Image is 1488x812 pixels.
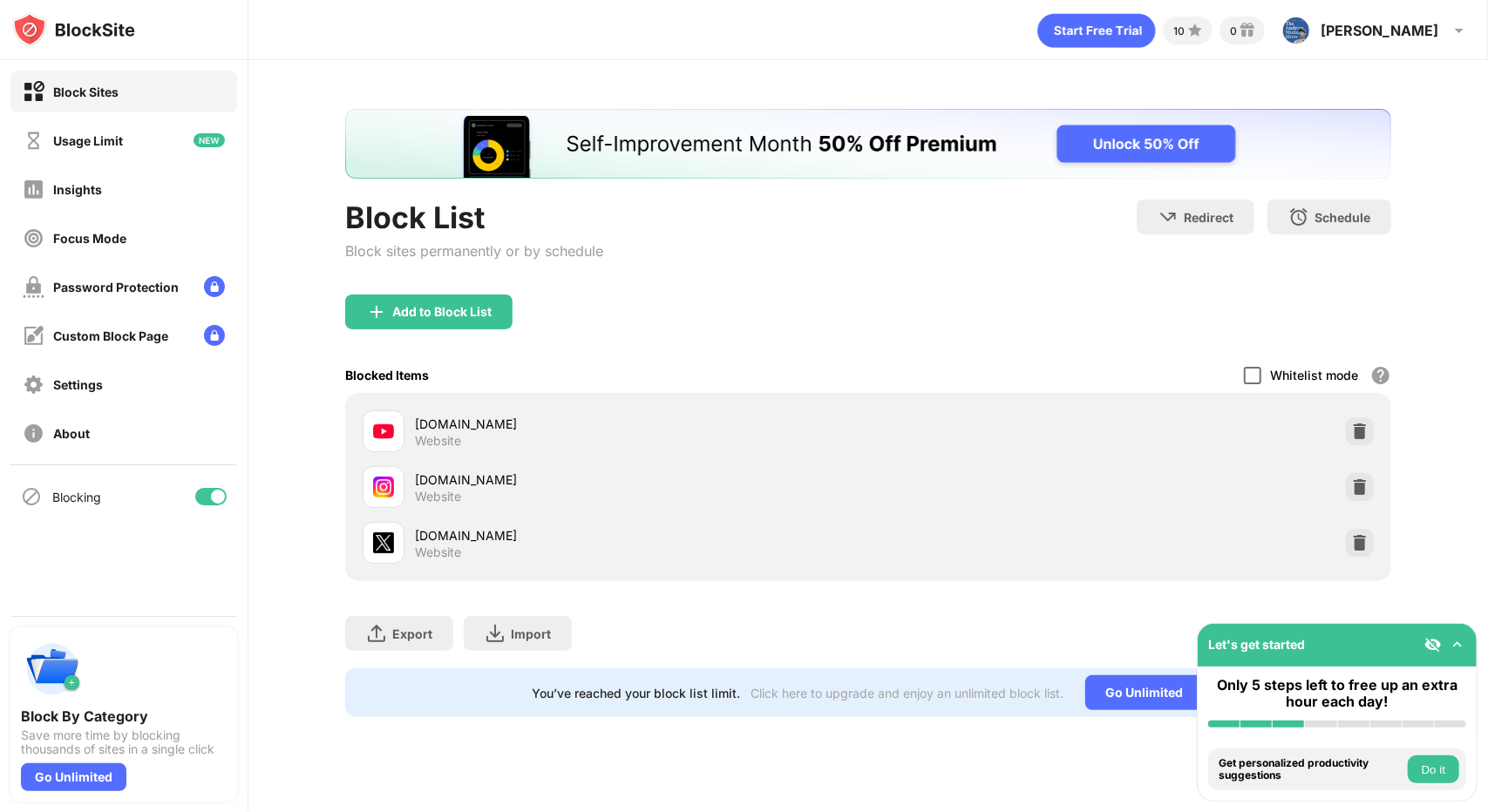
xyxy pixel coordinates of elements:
[23,325,44,347] img: customize-block-page-off.svg
[415,470,868,489] div: [DOMAIN_NAME]
[1208,637,1305,652] div: Let's get started
[53,133,123,148] div: Usage Limit
[1208,677,1466,710] div: Only 5 steps left to free up an extra hour each day!
[415,489,461,504] div: Website
[53,426,90,441] div: About
[1424,636,1442,653] img: eye-not-visible.svg
[373,532,394,553] img: favicons
[533,686,741,700] div: You’ve reached your block list limit.
[23,227,44,249] img: focus-off.svg
[21,728,227,756] div: Save more time by blocking thousands of sites in a single click
[415,545,461,560] div: Website
[12,12,135,47] img: logo-blocksite.svg
[23,130,44,152] img: time-usage-off.svg
[194,133,225,147] img: new-icon.svg
[751,686,1064,700] div: Click here to upgrade and enjoy an unlimited block list.
[1321,22,1438,39] div: [PERSON_NAME]
[1270,368,1358,382] div: Whitelist mode
[1449,636,1466,653] img: omni-setup-toggle.svg
[21,638,84,700] img: push-categories.svg
[392,305,492,319] div: Add to Block List
[52,490,101,504] div: Blocking
[1085,675,1205,710] div: Go Unlimited
[511,626,551,641] div: Import
[23,423,44,444] img: about-off.svg
[53,328,168,343] div: Custom Block Page
[23,81,44,103] img: block-on.svg
[23,179,44,200] img: insights-off.svg
[1237,20,1258,41] img: reward-small.svg
[1219,757,1403,782] div: Get personalized productivity suggestions
[53,231,126,246] div: Focus Mode
[1282,17,1310,44] img: ACg8ocJd5qjL6uXQeBKWIlRshiqDarqyF33cousYvMTQB_ISxTJVxEA=s96-c
[373,477,394,497] img: favicons
[23,276,44,298] img: password-protection-off.svg
[204,276,225,297] img: lock-menu.svg
[345,242,603,260] div: Block sites permanently or by schedule
[1184,210,1233,225] div: Redirect
[1315,210,1370,225] div: Schedule
[373,421,394,442] img: favicons
[21,707,227,725] div: Block By Category
[345,200,603,235] div: Block List
[415,415,868,433] div: [DOMAIN_NAME]
[415,433,461,449] div: Website
[21,763,126,791] div: Go Unlimited
[415,526,868,545] div: [DOMAIN_NAME]
[53,85,119,99] div: Block Sites
[392,626,432,641] div: Export
[53,182,102,197] div: Insights
[345,109,1391,179] iframe: Banner
[21,486,42,507] img: blocking-icon.svg
[23,374,44,396] img: settings-off.svg
[1408,755,1459,783] button: Do it
[53,280,179,294] div: Password Protection
[53,377,103,392] div: Settings
[345,368,429,382] div: Blocked Items
[204,325,225,346] img: lock-menu.svg
[1230,24,1237,37] div: 0
[1037,13,1156,48] div: animation
[1185,20,1206,41] img: points-small.svg
[1173,24,1185,37] div: 10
